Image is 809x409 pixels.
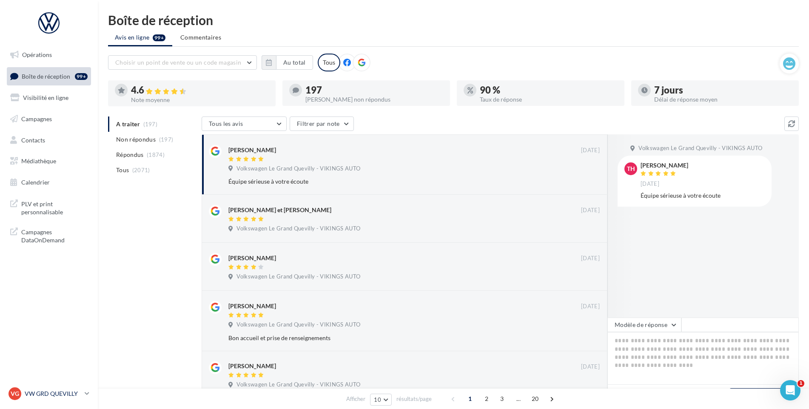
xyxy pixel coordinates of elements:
span: (197) [159,136,174,143]
span: Volkswagen Le Grand Quevilly - VIKINGS AUTO [236,273,360,281]
span: Calendrier [21,179,50,186]
span: 1 [463,392,477,406]
span: Non répondus [116,135,156,144]
a: Campagnes [5,110,93,128]
div: 7 jours [654,85,792,95]
div: 4.6 [131,85,269,95]
div: 197 [305,85,443,95]
div: [PERSON_NAME] [228,362,276,370]
a: Médiathèque [5,152,93,170]
span: Volkswagen Le Grand Quevilly - VIKINGS AUTO [638,145,762,152]
a: Calendrier [5,173,93,191]
span: [DATE] [581,303,600,310]
span: (1874) [147,151,165,158]
button: Tous les avis [202,116,287,131]
div: [PERSON_NAME] [228,254,276,262]
a: VG VW GRD QUEVILLY [7,386,91,402]
span: 2 [480,392,493,406]
div: [PERSON_NAME] [228,146,276,154]
div: Note moyenne [131,97,269,103]
span: 20 [528,392,542,406]
div: Équipe sérieuse à votre écoute [641,191,765,200]
div: Boîte de réception [108,14,799,26]
span: Visibilité en ligne [23,94,68,101]
span: Tous les avis [209,120,243,127]
div: Taux de réponse [480,97,618,102]
a: Campagnes DataOnDemand [5,223,93,248]
div: Délai de réponse moyen [654,97,792,102]
span: Campagnes DataOnDemand [21,226,88,244]
span: résultats/page [396,395,432,403]
div: [PERSON_NAME] non répondus [305,97,443,102]
div: Équipe sérieuse à votre écoute [228,177,544,186]
button: Au total [262,55,313,70]
a: Opérations [5,46,93,64]
span: Boîte de réception [22,72,70,80]
a: Boîte de réception99+ [5,67,93,85]
div: Bon accueil et prise de renseignements [228,334,544,342]
button: 10 [370,394,392,406]
span: Répondus [116,151,144,159]
a: Visibilité en ligne [5,89,93,107]
span: TH [627,165,635,173]
span: Médiathèque [21,157,56,165]
span: Tous [116,166,129,174]
span: 3 [495,392,509,406]
span: 10 [374,396,381,403]
span: [DATE] [581,363,600,371]
button: Filtrer par note [290,116,354,131]
span: PLV et print personnalisable [21,198,88,216]
div: [PERSON_NAME] [228,302,276,310]
span: [DATE] [581,147,600,154]
span: [DATE] [641,180,659,188]
a: PLV et print personnalisable [5,195,93,220]
span: 1 [798,380,804,387]
span: Opérations [22,51,52,58]
span: Campagnes [21,115,52,122]
div: [PERSON_NAME] [641,162,688,168]
p: VW GRD QUEVILLY [25,389,81,398]
div: Tous [318,54,340,71]
span: ... [512,392,525,406]
div: 99+ [75,73,88,80]
span: Volkswagen Le Grand Quevilly - VIKINGS AUTO [236,381,360,389]
span: [DATE] [581,255,600,262]
iframe: Intercom live chat [780,380,800,400]
button: Modèle de réponse [607,318,681,332]
span: Volkswagen Le Grand Quevilly - VIKINGS AUTO [236,321,360,329]
span: VG [11,389,19,398]
span: Contacts [21,136,45,143]
span: Choisir un point de vente ou un code magasin [115,59,241,66]
span: Volkswagen Le Grand Quevilly - VIKINGS AUTO [236,225,360,233]
span: Commentaires [180,33,221,42]
button: Au total [276,55,313,70]
button: Choisir un point de vente ou un code magasin [108,55,257,70]
span: Afficher [346,395,365,403]
a: Contacts [5,131,93,149]
div: 90 % [480,85,618,95]
span: [DATE] [581,207,600,214]
div: [PERSON_NAME] et [PERSON_NAME] [228,206,331,214]
span: Volkswagen Le Grand Quevilly - VIKINGS AUTO [236,165,360,173]
span: (2071) [132,167,150,173]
